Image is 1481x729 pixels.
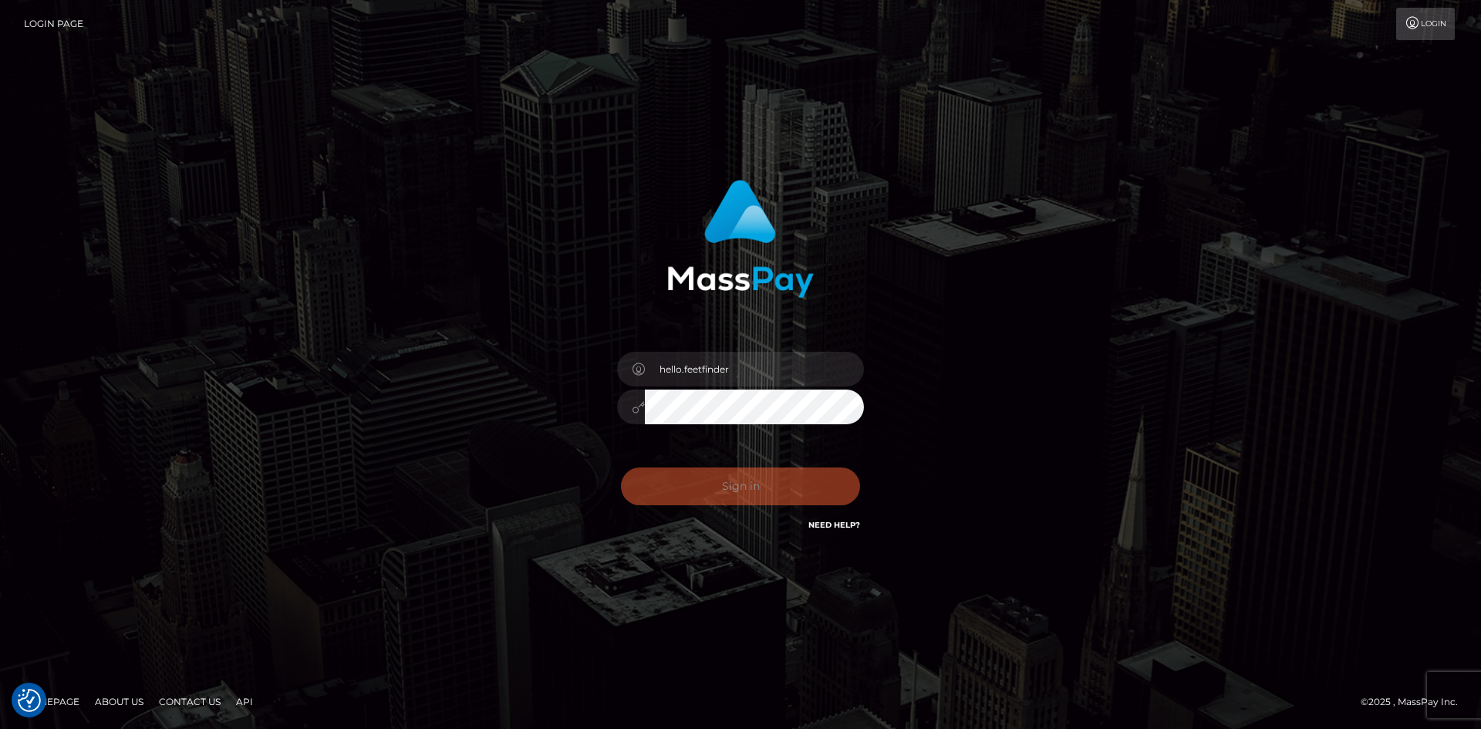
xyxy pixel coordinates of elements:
[24,8,83,40] a: Login Page
[18,689,41,712] button: Consent Preferences
[17,690,86,714] a: Homepage
[808,520,860,530] a: Need Help?
[89,690,150,714] a: About Us
[153,690,227,714] a: Contact Us
[1361,694,1469,710] div: © 2025 , MassPay Inc.
[18,689,41,712] img: Revisit consent button
[645,352,864,386] input: Username...
[1396,8,1455,40] a: Login
[230,690,259,714] a: API
[667,180,814,298] img: MassPay Login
